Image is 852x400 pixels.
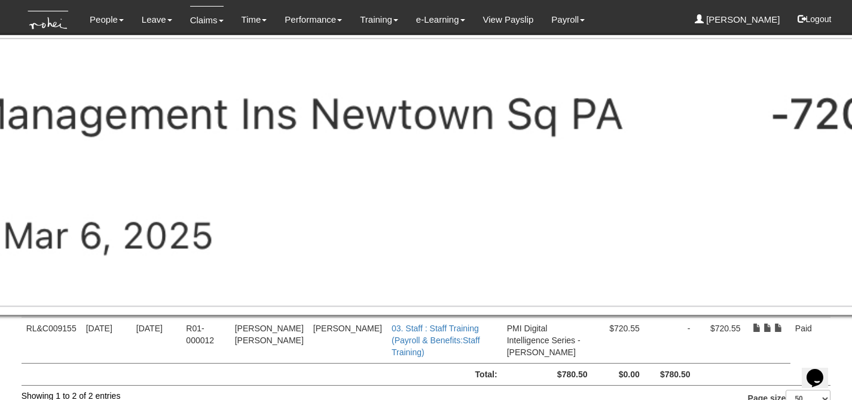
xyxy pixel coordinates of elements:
[502,317,593,363] td: PMI Digital Intelligence Series - [PERSON_NAME]
[242,6,267,33] a: Time
[81,317,132,363] td: [DATE]
[645,363,695,385] td: $780.50
[309,317,387,363] td: [PERSON_NAME]
[802,352,840,388] iframe: chat widget
[695,317,745,363] td: $720.55
[645,317,695,363] td: -
[190,6,224,34] a: Claims
[22,363,502,385] td: Total:
[416,6,465,33] a: e-Learning
[90,6,124,33] a: People
[230,317,309,363] td: [PERSON_NAME] [PERSON_NAME]
[789,5,840,33] button: Logout
[592,363,644,385] td: $0.00
[285,6,342,33] a: Performance
[695,6,780,33] a: [PERSON_NAME]
[142,6,172,33] a: Leave
[502,363,593,385] td: $780.50
[22,317,81,363] td: RL&C009155
[790,317,831,363] td: Paid
[592,317,644,363] td: $720.55
[392,324,480,357] a: 03. Staff : Staff Training (Payroll & Benefits:Staff Training)
[181,317,230,363] td: R01-000012
[132,317,182,363] td: [DATE]
[483,6,534,33] a: View Payslip
[360,6,398,33] a: Training
[551,6,585,33] a: Payroll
